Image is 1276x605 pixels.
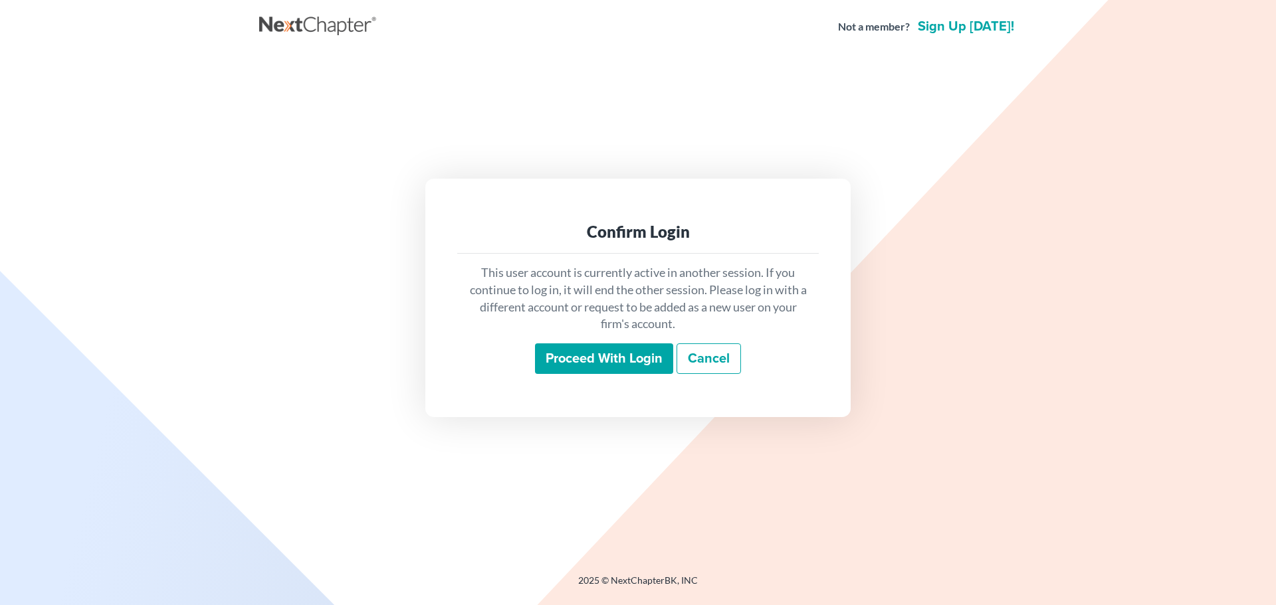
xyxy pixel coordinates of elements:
[468,264,808,333] p: This user account is currently active in another session. If you continue to log in, it will end ...
[677,343,741,374] a: Cancel
[468,221,808,242] div: Confirm Login
[535,343,673,374] input: Proceed with login
[915,20,1017,33] a: Sign up [DATE]!
[838,19,910,35] strong: Not a member?
[259,574,1017,598] div: 2025 © NextChapterBK, INC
